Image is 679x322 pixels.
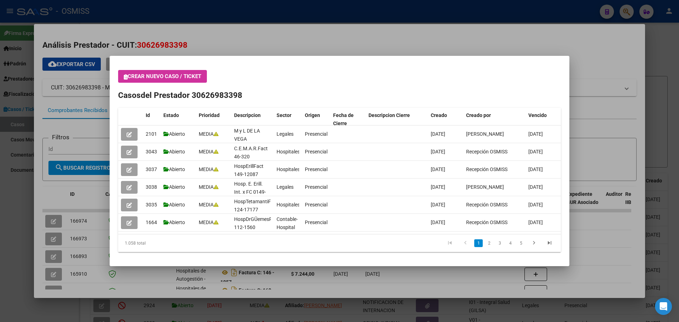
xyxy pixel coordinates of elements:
span: Descripcion [234,112,261,118]
datatable-header-cell: Id [143,108,161,131]
span: [DATE] [528,166,543,172]
span: 3043 [146,149,157,154]
datatable-header-cell: Creado por [463,108,526,131]
span: HospTetamantiFact 124-17177 [234,199,278,212]
span: MEDIA [199,166,219,172]
span: Hospitales [277,149,300,154]
datatable-header-cell: Descripcion Cierre [366,108,428,131]
span: [DATE] [431,149,445,154]
span: MEDIA [199,149,219,154]
span: HospDrGÜemesRec 112-1560 [234,216,277,230]
span: Presencial [305,202,327,207]
a: 1 [474,239,483,247]
span: Abierto [163,219,185,225]
span: MEDIA [199,219,219,225]
datatable-header-cell: Descripcion [231,108,274,131]
span: Crear nuevo caso / ticket [124,73,201,80]
span: [DATE] [431,184,445,190]
span: Presencial [305,184,327,190]
span: Presencial [305,149,327,154]
span: Presencial [305,219,327,225]
datatable-header-cell: Estado [161,108,196,131]
span: [PERSON_NAME] [466,131,504,137]
span: Abierto [163,131,185,137]
span: [DATE] [528,149,543,154]
span: Fecha de Cierre [333,112,354,126]
span: Abierto [163,202,185,207]
span: [DATE] [528,131,543,137]
span: [DATE] [528,219,543,225]
span: [DATE] [431,202,445,207]
li: page 4 [505,237,516,249]
span: 3035 [146,202,157,207]
span: MEDIA [199,184,219,190]
a: 2 [485,239,493,247]
span: Presencial [305,166,327,172]
span: Abierto [163,184,185,190]
span: Creado por [466,112,491,118]
span: Creado [431,112,447,118]
datatable-header-cell: Prioridad [196,108,231,131]
span: Prioridad [199,112,220,118]
datatable-header-cell: Sector [274,108,302,131]
span: C.E.M.A.R.Fact 46-320 [234,146,268,159]
div: Open Intercom Messenger [655,298,672,315]
span: Abierto [163,149,185,154]
button: Crear nuevo caso / ticket [118,70,207,83]
a: go to first page [443,239,457,247]
span: Hospitales [277,166,300,172]
span: Origen [305,112,320,118]
span: Recepción OSMISS [466,202,507,207]
span: Sector [277,112,291,118]
h2: Casos [118,89,561,101]
a: go to last page [543,239,556,247]
span: [DATE] [431,219,445,225]
span: M y L DE LA VEGA [234,128,260,142]
datatable-header-cell: Vencido [526,108,561,131]
span: [DATE] [431,166,445,172]
span: Contable-Hospital [277,216,298,230]
span: Recepción OSMISS [466,219,507,225]
span: Hosp. E. Erill. Int. x FC 0149-00011047; 11187,11581. [234,181,266,211]
span: Legales [277,184,294,190]
a: 5 [517,239,525,247]
span: Abierto [163,166,185,172]
span: 1664 [146,219,157,225]
span: 2101 [146,131,157,137]
a: go to previous page [459,239,472,247]
span: Id [146,112,150,118]
a: go to next page [527,239,541,247]
span: Legales [277,131,294,137]
span: MEDIA [199,202,219,207]
datatable-header-cell: Fecha de Cierre [330,108,366,131]
li: page 1 [473,237,484,249]
span: [PERSON_NAME] [466,184,504,190]
span: del Prestador 30626983398 [141,90,242,100]
li: page 2 [484,237,494,249]
span: Estado [163,112,179,118]
datatable-header-cell: Origen [302,108,330,131]
span: [DATE] [528,184,543,190]
span: Recepción OSMISS [466,166,507,172]
span: Hospitales [277,202,300,207]
span: 3038 [146,184,157,190]
li: page 3 [494,237,505,249]
span: MEDIA [199,131,219,137]
a: 3 [495,239,504,247]
li: page 5 [516,237,526,249]
span: [DATE] [528,202,543,207]
datatable-header-cell: Creado [428,108,463,131]
a: 4 [506,239,515,247]
span: Vencido [528,112,547,118]
span: HospErillFact 149-12087 [234,163,263,177]
span: Presencial [305,131,327,137]
span: Recepción OSMISS [466,149,507,154]
span: Descripcion Cierre [368,112,410,118]
span: 3037 [146,166,157,172]
span: [DATE] [431,131,445,137]
div: 1.058 total [118,234,205,252]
